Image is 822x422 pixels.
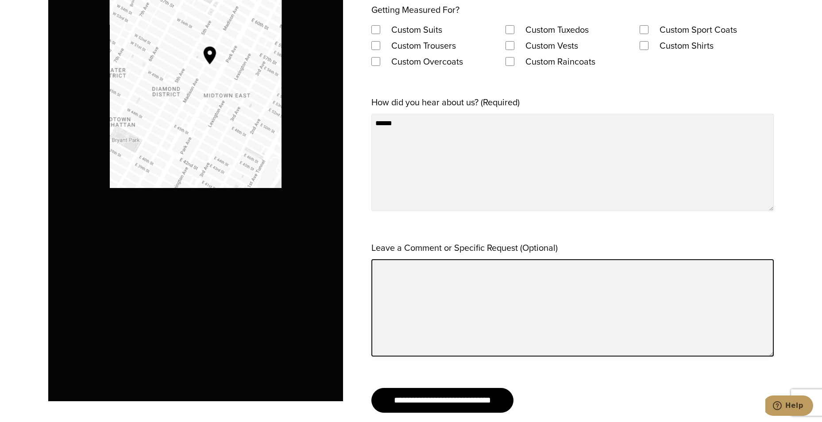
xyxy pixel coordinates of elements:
legend: Getting Measured For? [371,2,459,18]
label: How did you hear about us? (Required) [371,94,520,110]
label: Custom Sport Coats [651,22,746,38]
label: Custom Tuxedos [517,22,598,38]
label: Custom Suits [382,22,451,38]
label: Custom Raincoats [517,54,604,69]
label: Custom Vests [517,38,587,54]
iframe: Opens a widget where you can chat to one of our agents [765,395,813,418]
label: Custom Overcoats [382,54,472,69]
label: Custom Trousers [382,38,465,54]
label: Leave a Comment or Specific Request (Optional) [371,240,558,256]
label: Custom Shirts [651,38,722,54]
